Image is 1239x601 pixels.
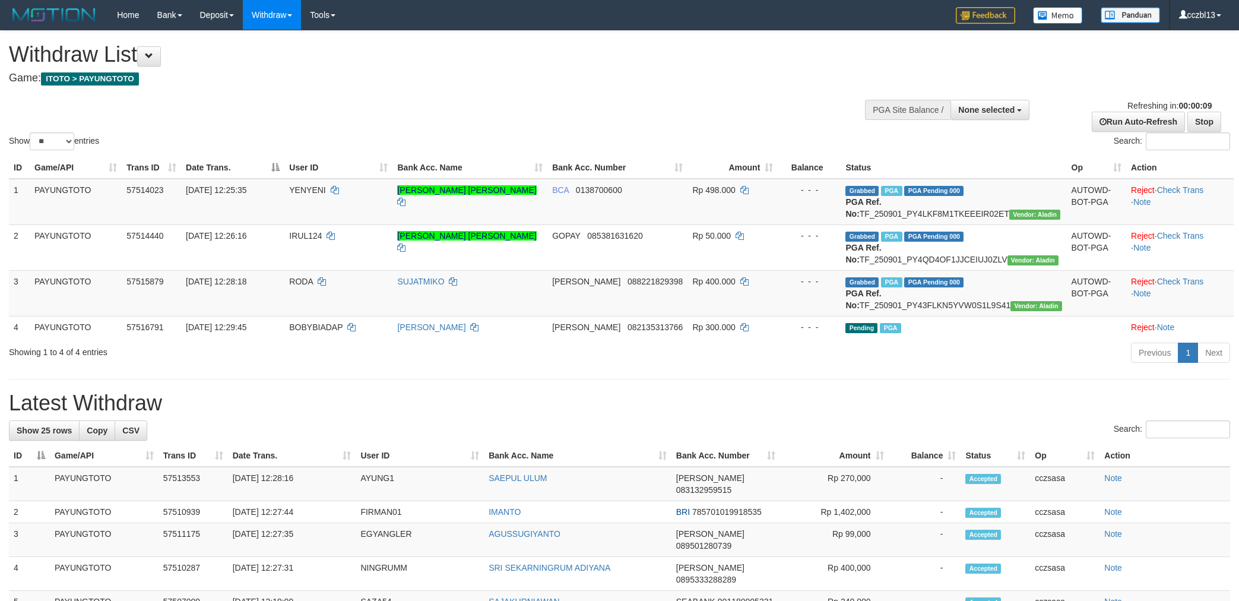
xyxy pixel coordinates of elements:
[587,231,642,241] span: Copy 085381631620 to clipboard
[687,157,778,179] th: Amount: activate to sort column ascending
[1033,7,1083,24] img: Button%20Memo.svg
[841,179,1066,225] td: TF_250901_PY4LKF8M1TKEEEIR02ET
[965,508,1001,518] span: Accepted
[692,231,731,241] span: Rp 50.000
[1104,473,1122,483] a: Note
[186,322,246,332] span: [DATE] 12:29:45
[356,467,484,501] td: AYUNG1
[9,72,814,84] h4: Game:
[782,321,836,333] div: - - -
[159,467,228,501] td: 57513553
[1030,445,1099,467] th: Op: activate to sort column ascending
[956,7,1015,24] img: Feedback.jpg
[676,575,736,584] span: Copy 0895333288289 to clipboard
[881,186,902,196] span: Marked by cczsasa
[547,157,687,179] th: Bank Acc. Number: activate to sort column ascending
[778,157,841,179] th: Balance
[228,445,356,467] th: Date Trans.: activate to sort column ascending
[159,501,228,523] td: 57510939
[186,185,246,195] span: [DATE] 12:25:35
[289,322,343,332] span: BOBYBIADAP
[489,563,610,572] a: SRI SEKARNINGRUM ADIYANA
[845,277,879,287] span: Grabbed
[958,105,1015,115] span: None selected
[397,322,465,332] a: [PERSON_NAME]
[30,270,122,316] td: PAYUNGTOTO
[881,277,902,287] span: Marked by cczsasa
[1101,7,1160,23] img: panduan.png
[9,224,30,270] td: 2
[50,501,159,523] td: PAYUNGTOTO
[881,232,902,242] span: Marked by cczsasa
[356,445,484,467] th: User ID: activate to sort column ascending
[289,231,322,241] span: IRUL124
[1030,557,1099,591] td: cczsasa
[489,473,547,483] a: SAEPUL ULUM
[30,179,122,225] td: PAYUNGTOTO
[228,467,356,501] td: [DATE] 12:28:16
[356,557,484,591] td: NINGRUMM
[9,43,814,67] h1: Withdraw List
[1131,277,1155,286] a: Reject
[1010,301,1061,311] span: Vendor URL: https://payment4.1velocity.biz
[17,426,72,435] span: Show 25 rows
[50,467,159,501] td: PAYUNGTOTO
[228,523,356,557] td: [DATE] 12:27:35
[965,564,1001,574] span: Accepted
[1157,277,1204,286] a: Check Trans
[676,485,731,495] span: Copy 083132959515 to clipboard
[865,100,950,120] div: PGA Site Balance /
[676,541,731,551] span: Copy 089501280739 to clipboard
[552,277,620,286] span: [PERSON_NAME]
[841,224,1066,270] td: TF_250901_PY4QD4OF1JJCEIUJ0ZLV
[1157,231,1204,241] a: Check Trans
[9,467,50,501] td: 1
[1030,467,1099,501] td: cczsasa
[552,185,569,195] span: BCA
[159,523,228,557] td: 57511175
[965,530,1001,540] span: Accepted
[397,185,536,195] a: [PERSON_NAME] [PERSON_NAME]
[79,420,115,441] a: Copy
[889,557,961,591] td: -
[1030,501,1099,523] td: cczsasa
[552,322,620,332] span: [PERSON_NAME]
[1131,231,1155,241] a: Reject
[122,157,181,179] th: Trans ID: activate to sort column ascending
[126,231,163,241] span: 57514440
[9,523,50,557] td: 3
[889,501,961,523] td: -
[181,157,284,179] th: Date Trans.: activate to sort column descending
[228,501,356,523] td: [DATE] 12:27:44
[1104,563,1122,572] a: Note
[1146,132,1230,150] input: Search:
[880,323,901,333] span: Marked by cczsasa
[115,420,147,441] a: CSV
[1157,322,1175,332] a: Note
[782,276,836,287] div: - - -
[676,563,744,572] span: [PERSON_NAME]
[889,445,961,467] th: Balance: activate to sort column ascending
[9,157,30,179] th: ID
[9,6,99,24] img: MOTION_logo.png
[1133,243,1151,252] a: Note
[50,523,159,557] td: PAYUNGTOTO
[692,185,735,195] span: Rp 498.000
[41,72,139,86] span: ITOTO > PAYUNGTOTO
[845,186,879,196] span: Grabbed
[782,184,836,196] div: - - -
[87,426,107,435] span: Copy
[1114,132,1230,150] label: Search:
[692,507,762,517] span: Copy 785701019918535 to clipboard
[1178,343,1198,363] a: 1
[782,230,836,242] div: - - -
[9,270,30,316] td: 3
[1126,224,1234,270] td: · ·
[1067,179,1126,225] td: AUTOWD-BOT-PGA
[50,557,159,591] td: PAYUNGTOTO
[1131,343,1178,363] a: Previous
[845,289,881,310] b: PGA Ref. No:
[30,132,74,150] select: Showentries
[397,277,444,286] a: SUJATMIKO
[1187,112,1221,132] a: Stop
